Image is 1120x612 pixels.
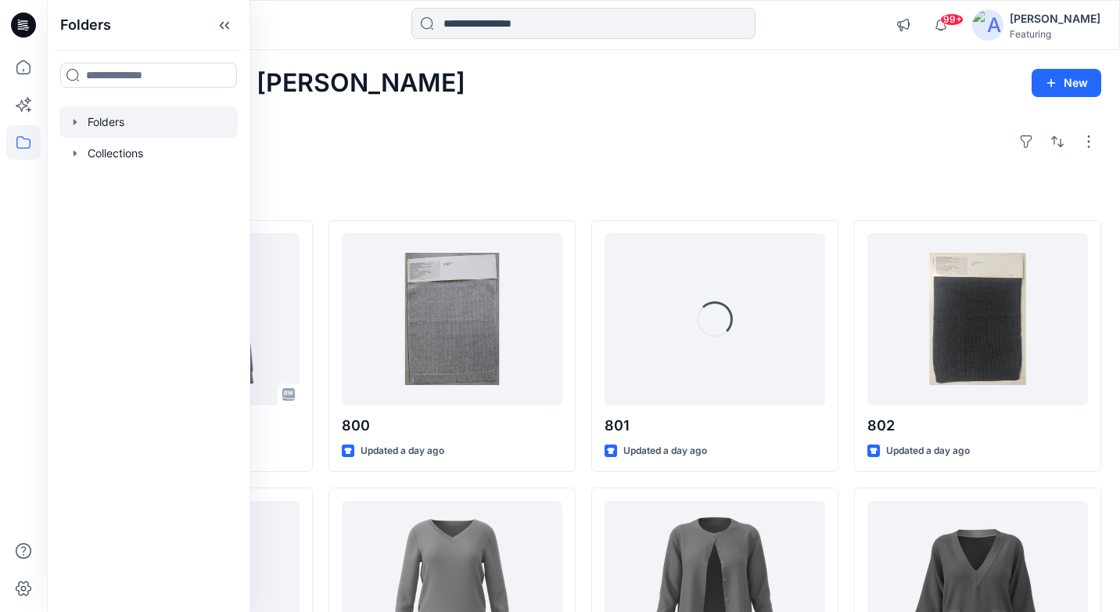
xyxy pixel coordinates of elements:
[867,415,1088,437] p: 802
[361,443,444,459] p: Updated a day ago
[1032,69,1101,97] button: New
[972,9,1003,41] img: avatar
[342,233,562,405] a: 800
[342,415,562,437] p: 800
[623,443,707,459] p: Updated a day ago
[1010,28,1100,40] div: Featuring
[867,233,1088,405] a: 802
[605,415,825,437] p: 801
[886,443,970,459] p: Updated a day ago
[66,69,465,98] h2: Welcome back, [PERSON_NAME]
[940,13,964,26] span: 99+
[66,185,1101,204] h4: Styles
[1010,9,1100,28] div: [PERSON_NAME]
